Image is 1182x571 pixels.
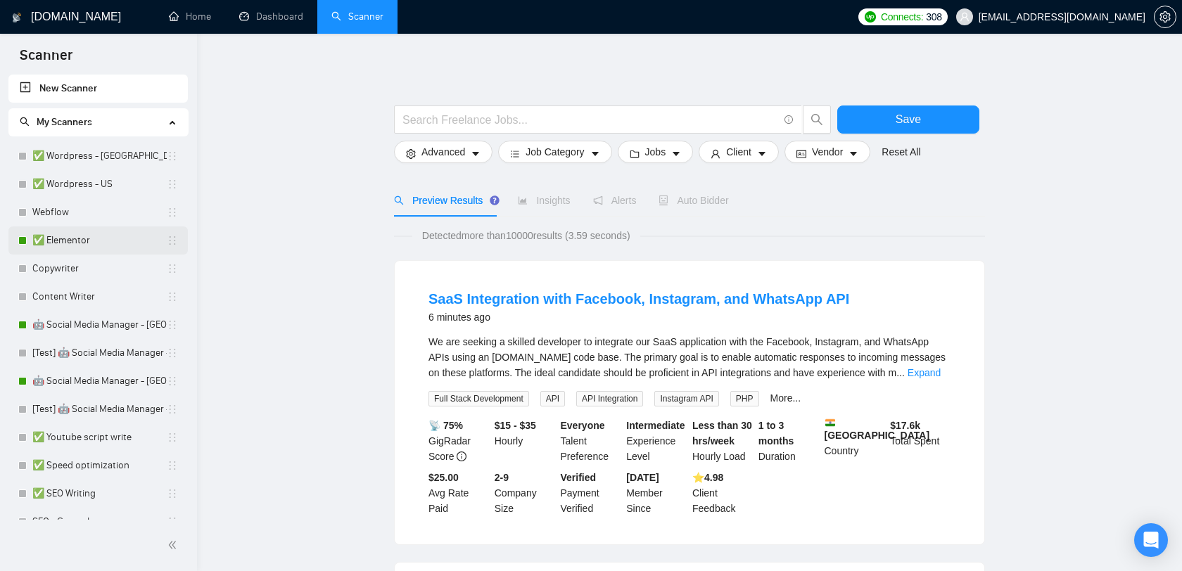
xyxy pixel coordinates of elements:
span: Connects: [881,9,923,25]
li: New Scanner [8,75,188,103]
b: 📡 75% [428,420,463,431]
a: searchScanner [331,11,383,23]
li: ✅ Youtube script write [8,423,188,451]
span: holder [167,179,178,190]
a: [Test] 🤖 Social Media Manager - [GEOGRAPHIC_DATA] [32,339,167,367]
a: ✅ Youtube script write [32,423,167,451]
div: GigRadar Score [426,418,492,464]
span: Alerts [593,195,637,206]
span: Full Stack Development [428,391,529,406]
a: More... [770,392,801,404]
span: Auto Bidder [659,195,728,206]
div: 6 minutes ago [428,309,849,326]
a: SEO - General [32,508,167,536]
span: holder [167,235,178,246]
span: Insights [518,195,570,206]
a: setting [1154,11,1176,23]
span: info-circle [784,115,794,124]
span: caret-down [590,148,600,159]
li: ✅ Elementor [8,226,188,255]
div: Member Since [623,470,689,516]
div: Country [822,418,888,464]
a: Copywriter [32,255,167,283]
span: search [394,195,404,205]
li: 🤖 Social Media Manager - America [8,367,188,395]
span: Detected more than 10000 results (3.59 seconds) [412,228,640,243]
a: ✅ Wordpress - [GEOGRAPHIC_DATA] [32,142,167,170]
span: user [960,12,970,22]
button: settingAdvancedcaret-down [394,141,493,163]
button: Save [837,105,979,134]
a: Content Writer [32,283,167,311]
span: caret-down [671,148,681,159]
b: Verified [561,472,597,483]
li: Copywriter [8,255,188,283]
div: Tooltip anchor [488,194,501,207]
span: holder [167,319,178,331]
a: dashboardDashboard [239,11,303,23]
div: Open Intercom Messenger [1134,523,1168,557]
li: SEO - General [8,508,188,536]
li: ✅ SEO Writing [8,480,188,508]
span: ... [896,367,905,378]
div: Duration [756,418,822,464]
span: holder [167,460,178,471]
button: search [803,105,831,134]
li: Webflow [8,198,188,226]
span: caret-down [471,148,481,159]
li: [Test] 🤖 Social Media Manager - America [8,395,188,423]
button: setting [1154,6,1176,28]
button: folderJobscaret-down [618,141,694,163]
button: idcardVendorcaret-down [784,141,870,163]
span: 308 [926,9,941,25]
a: ✅ Wordpress - US [32,170,167,198]
span: caret-down [757,148,767,159]
span: holder [167,488,178,499]
a: 🤖 Social Media Manager - [GEOGRAPHIC_DATA] [32,367,167,395]
b: $ 17.6k [890,420,920,431]
input: Search Freelance Jobs... [402,111,778,129]
a: Expand [908,367,941,378]
a: Webflow [32,198,167,226]
span: user [711,148,720,159]
span: setting [406,148,416,159]
li: ✅ Speed optimization [8,451,188,480]
button: userClientcaret-down [699,141,779,163]
b: Less than 30 hrs/week [692,420,752,447]
span: API Integration [576,391,643,406]
li: 🤖 Social Media Manager - Europe [8,311,188,339]
li: ✅ Wordpress - Europe [8,142,188,170]
span: Preview Results [394,195,495,206]
b: $15 - $35 [495,420,536,431]
span: Instagram API [654,391,718,406]
span: Scanner [8,45,84,75]
span: double-left [167,538,182,552]
a: [Test] 🤖 Social Media Manager - [GEOGRAPHIC_DATA] [32,395,167,423]
span: info-circle [457,451,466,461]
span: My Scanners [37,116,92,128]
b: Everyone [561,420,605,431]
span: holder [167,376,178,387]
span: Client [726,144,751,160]
span: holder [167,291,178,302]
div: Experience Level [623,418,689,464]
div: We are seeking a skilled developer to integrate our SaaS application with the Facebook, Instagram... [428,334,951,380]
div: Client Feedback [689,470,756,516]
div: Hourly Load [689,418,756,464]
img: upwork-logo.png [865,11,876,23]
div: Payment Verified [558,470,624,516]
li: [Test] 🤖 Social Media Manager - Europe [8,339,188,367]
div: Company Size [492,470,558,516]
a: SaaS Integration with Facebook, Instagram, and WhatsApp API [428,291,849,307]
span: Save [896,110,921,128]
a: homeHome [169,11,211,23]
li: ✅ Wordpress - US [8,170,188,198]
a: New Scanner [20,75,177,103]
span: PHP [730,391,759,406]
div: Avg Rate Paid [426,470,492,516]
span: We are seeking a skilled developer to integrate our SaaS application with the Facebook, Instagram... [428,336,946,378]
a: ✅ SEO Writing [32,480,167,508]
b: ⭐️ 4.98 [692,472,723,483]
span: Vendor [812,144,843,160]
span: holder [167,432,178,443]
